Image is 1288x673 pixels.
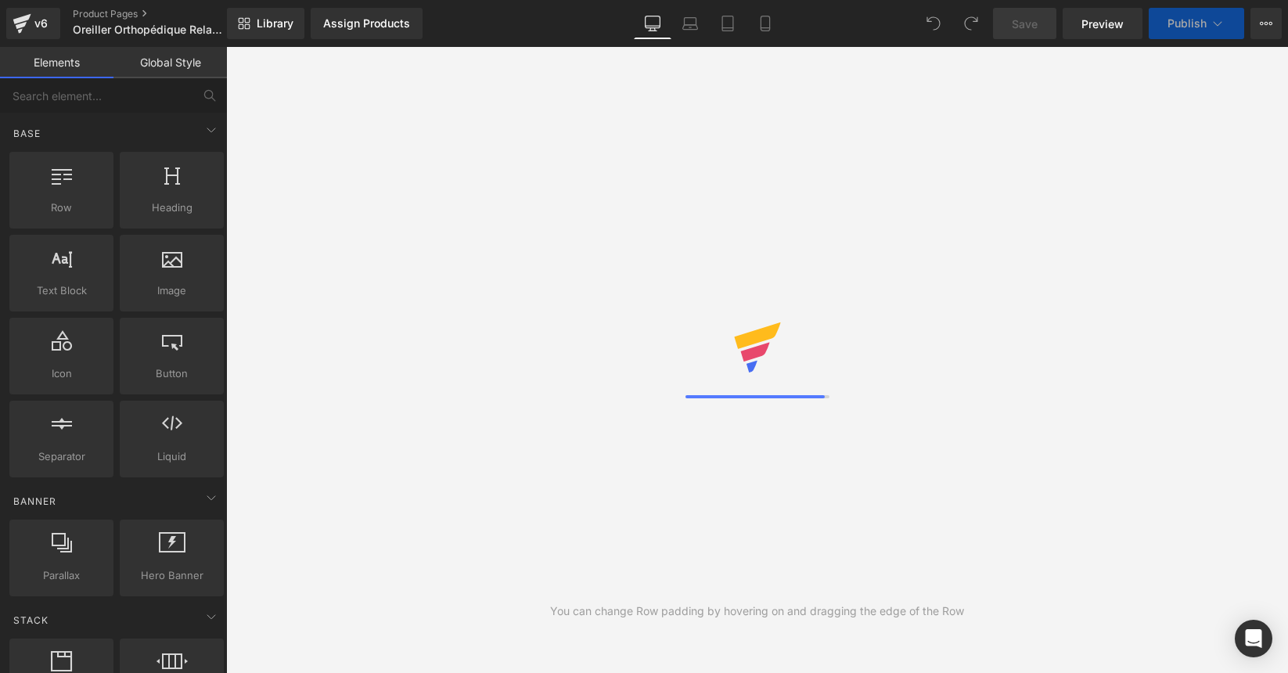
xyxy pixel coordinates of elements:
a: v6 [6,8,60,39]
span: Banner [12,494,58,509]
span: Icon [14,365,109,382]
a: New Library [227,8,304,39]
span: Save [1012,16,1038,32]
span: Separator [14,448,109,465]
a: Tablet [709,8,747,39]
div: Open Intercom Messenger [1235,620,1272,657]
a: Preview [1063,8,1142,39]
a: Product Pages [73,8,253,20]
span: Hero Banner [124,567,219,584]
span: Oreiller Orthopédique Relaxant | No Header No Footer | CTR [PERSON_NAME] Template | 040920 [73,23,223,36]
button: Undo [918,8,949,39]
span: Parallax [14,567,109,584]
span: Button [124,365,219,382]
span: Heading [124,200,219,216]
span: Stack [12,613,50,628]
a: Global Style [113,47,227,78]
button: Publish [1149,8,1244,39]
div: Assign Products [323,17,410,30]
span: Library [257,16,293,31]
span: Preview [1081,16,1124,32]
a: Mobile [747,8,784,39]
span: Publish [1167,17,1207,30]
span: Text Block [14,283,109,299]
span: Row [14,200,109,216]
div: You can change Row padding by hovering on and dragging the edge of the Row [550,603,964,620]
span: Liquid [124,448,219,465]
div: v6 [31,13,51,34]
span: Image [124,283,219,299]
a: Desktop [634,8,671,39]
span: Base [12,126,42,141]
a: Laptop [671,8,709,39]
button: More [1250,8,1282,39]
button: Redo [955,8,987,39]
